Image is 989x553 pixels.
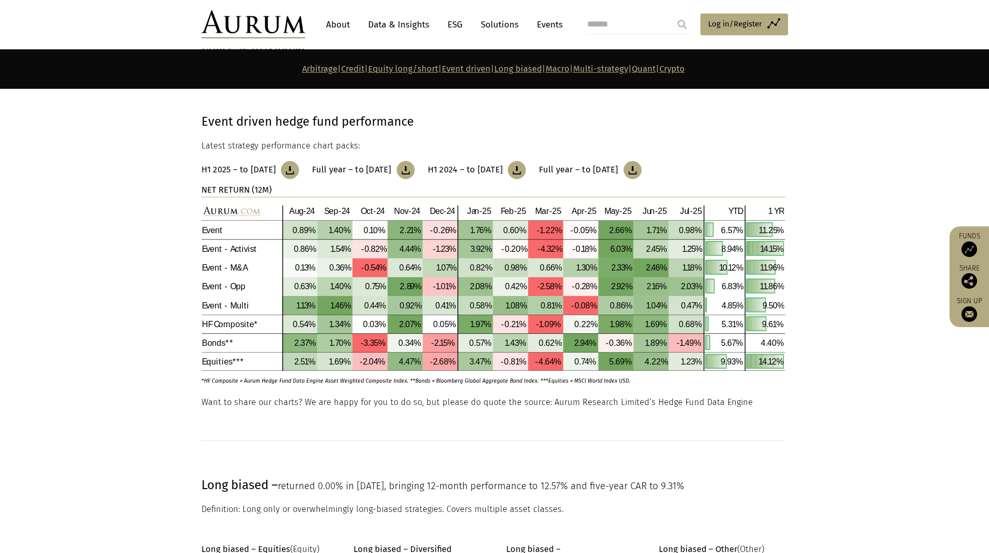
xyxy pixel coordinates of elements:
a: Sign up [955,296,984,322]
input: Submit [672,14,693,35]
img: Download Article [397,161,415,179]
strong: NET RETURN (12M) [201,185,272,195]
img: Share this post [961,273,977,289]
a: Solutions [476,15,524,34]
a: Long biased [494,64,542,74]
img: Access Funds [961,241,977,257]
img: Download Article [624,161,642,179]
a: H1 2025 – to [DATE] [201,161,300,179]
h3: Full year – to [DATE] [312,165,391,175]
img: Sign up to our newsletter [961,306,977,322]
a: Equity long/short [368,64,438,74]
a: Data & Insights [363,15,435,34]
p: Latest strategy performance chart packs: [201,139,785,153]
a: Funds [955,232,984,257]
a: Macro [546,64,570,74]
a: Full year – to [DATE] [539,161,641,179]
a: H1 2024 – to [DATE] [428,161,526,179]
img: Download Article [281,161,299,179]
p: *HF Composite = Aurum Hedge Fund Data Engine Asset Weighted Composite Index. **Bonds = Bloomberg ... [201,371,756,385]
div: Share [955,265,984,289]
a: Quant [632,64,656,74]
h3: H1 2025 – to [DATE] [201,165,276,175]
p: Want to share our charts? We are happy for you to do so, but please do quote the source: Aurum Re... [201,396,785,409]
a: About [321,15,355,34]
strong: Event driven hedge fund performance [201,114,414,129]
a: Events [532,15,563,34]
h3: Full year – to [DATE] [539,165,618,175]
img: Download Article [508,161,526,179]
a: Arbitrage [302,64,337,74]
h3: H1 2024 – to [DATE] [428,165,503,175]
a: Crypto [659,64,685,74]
span: Long biased – [201,478,278,492]
img: Aurum [201,10,305,38]
span: Log in/Register [708,18,762,30]
strong: | | | | | | | | [302,64,685,74]
a: ESG [442,15,468,34]
span: Definition: Long only or overwhelmingly long-biased strategies. Covers multiple asset classes. [201,504,563,514]
a: Full year – to [DATE] [312,161,414,179]
span: returned 0.00% in [DATE], bringing 12-month performance to 12.57% and five-year CAR to 9.31% [278,480,684,492]
a: Credit [341,64,364,74]
a: Event driven [442,64,491,74]
a: Multi-strategy [573,64,628,74]
a: Log in/Register [700,14,788,35]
